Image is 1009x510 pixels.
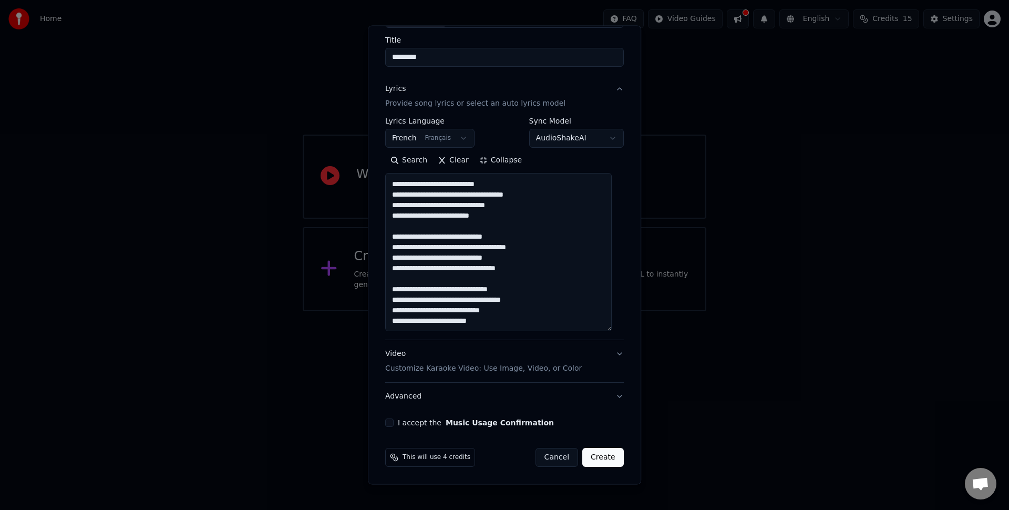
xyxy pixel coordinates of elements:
label: Lyrics Language [385,117,475,125]
div: Video [385,349,582,374]
button: LyricsProvide song lyrics or select an auto lyrics model [385,75,624,117]
p: Customize Karaoke Video: Use Image, Video, or Color [385,363,582,374]
div: Lyrics [385,84,406,94]
button: VideoCustomize Karaoke Video: Use Image, Video, or Color [385,340,624,382]
span: This will use 4 credits [403,453,470,462]
button: Advanced [385,383,624,410]
div: LyricsProvide song lyrics or select an auto lyrics model [385,117,624,340]
button: Clear [433,152,474,169]
button: I accept the [446,419,554,426]
label: I accept the [398,419,554,426]
label: Sync Model [529,117,624,125]
button: Cancel [536,448,578,467]
label: Title [385,36,624,44]
button: Create [582,448,624,467]
button: Search [385,152,433,169]
button: Collapse [474,152,528,169]
p: Provide song lyrics or select an auto lyrics model [385,98,565,109]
